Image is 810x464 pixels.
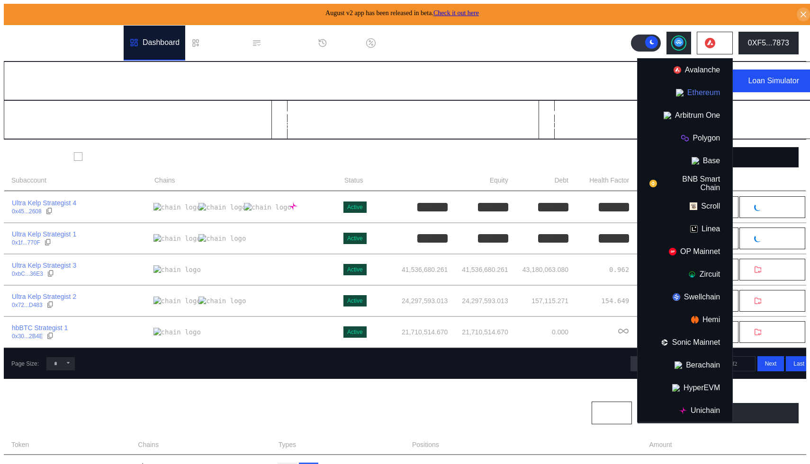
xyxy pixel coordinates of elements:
[748,39,789,47] div: 0XF5...7873
[739,227,806,250] button: pendingWithdraw
[675,361,682,369] img: chain logo
[754,203,762,211] img: pending
[11,408,50,419] div: Positions
[265,39,306,47] div: Permissions
[279,120,360,131] div: 43,337,178.350
[509,285,569,316] td: 157,115.271
[547,108,589,117] h2: Total Equity
[344,175,363,185] span: Status
[649,180,657,187] img: chain logo
[672,384,680,392] img: chain logo
[765,298,791,305] span: Withdraw
[638,331,732,354] button: Sonic Mainnet
[765,204,791,211] span: Withdraw
[153,265,201,274] img: chain logo
[375,285,448,316] td: 24,297,593.013
[569,285,630,316] td: 154.649
[638,240,732,263] button: OP Mainnet
[379,39,436,47] div: Discount Factors
[448,285,508,316] td: 24,297,593.013
[198,203,246,211] img: chain logo
[154,175,175,185] span: Chains
[12,239,40,246] div: 0x1f...770F
[757,356,784,371] button: Next
[347,329,363,335] div: Active
[765,266,791,273] span: Withdraw
[638,376,732,399] button: HyperEVM
[592,402,632,424] button: Chain
[360,26,442,61] a: Discount Factors
[433,9,479,17] a: Check it out here
[12,324,68,332] div: hbBTC Strategist 1
[630,356,657,371] button: First
[12,72,99,90] div: My Dashboard
[765,360,777,367] span: Next
[143,38,180,47] div: Dashboard
[638,172,732,195] button: BNB Smart Chain
[185,26,246,61] a: Loan Book
[739,289,806,312] button: Withdraw
[638,354,732,376] button: Berachain
[204,39,241,47] div: Loan Book
[664,112,671,119] img: chain logo
[490,175,508,185] span: Equity
[690,225,698,233] img: chain logo
[12,120,92,131] div: 87,558,693.883
[638,286,732,308] button: Swellchain
[96,120,116,131] div: USD
[765,329,791,336] span: Withdraw
[279,108,316,117] h2: Total Debt
[331,39,355,47] div: History
[325,9,479,17] span: August v2 app has been released in beta.
[691,316,699,324] img: chain logo
[739,258,806,281] button: Withdraw
[12,333,43,340] div: 0x30...2B4E
[198,297,246,305] img: chain logo
[198,234,246,243] img: chain logo
[688,271,696,278] img: chain logo
[697,32,733,54] button: chain logo
[11,360,39,367] div: Page Size:
[676,89,684,96] img: chain logo
[279,440,296,450] span: Types
[448,316,508,348] td: 21,710,514.670
[124,26,185,61] a: Dashboard
[765,235,791,242] span: Withdraw
[12,302,43,308] div: 0x72...D483
[766,440,799,450] span: USD Value
[754,235,762,242] img: pending
[679,407,687,414] img: chain logo
[638,127,732,149] button: Polygon
[793,360,804,367] span: Last
[12,230,76,238] div: Ultra Kelp Strategist 1
[739,196,806,219] button: pendingWithdraw
[638,195,732,218] button: Scroll
[547,120,627,131] div: 87,556,015.031
[398,175,448,185] span: Account Balance
[705,38,715,48] img: chain logo
[375,316,448,348] td: 21,710,514.670
[12,271,43,277] div: 0xbC...36E3
[638,263,732,286] button: Zircuit
[589,175,629,185] span: Health Factor
[569,254,630,285] td: 0.962
[690,202,697,210] img: chain logo
[554,175,568,185] span: Debt
[448,254,508,285] td: 41,536,680.261
[600,410,614,416] span: Chain
[347,266,363,273] div: Active
[638,399,732,422] button: Unichain
[347,235,363,242] div: Active
[12,208,42,215] div: 0x45...2608
[692,157,699,165] img: chain logo
[638,218,732,240] button: Linea
[244,203,291,211] img: chain logo
[681,134,689,142] img: chain logo
[638,59,732,81] button: Avalanche
[649,440,672,450] span: Amount
[509,316,569,348] td: 0.000
[375,254,448,285] td: 41,536,680.261
[86,152,156,161] label: Show Closed Accounts
[363,120,383,131] div: USD
[11,175,46,185] span: Subaccount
